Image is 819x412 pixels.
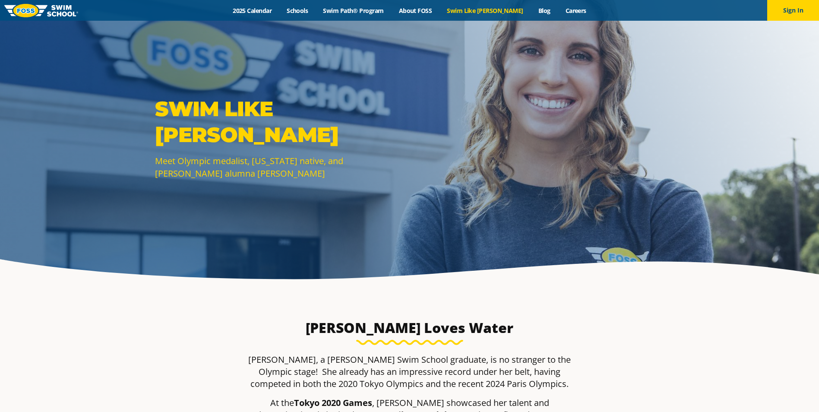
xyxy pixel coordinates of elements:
[316,6,391,15] a: Swim Path® Program
[279,6,316,15] a: Schools
[292,319,527,336] h3: [PERSON_NAME] Loves Water
[391,6,440,15] a: About FOSS
[155,96,405,148] p: SWIM LIKE [PERSON_NAME]
[4,4,78,17] img: FOSS Swim School Logo
[294,397,372,409] strong: Tokyo 2020 Games
[241,354,578,390] p: [PERSON_NAME], a [PERSON_NAME] Swim School graduate, is no stranger to the Olympic stage! She alr...
[558,6,594,15] a: Careers
[155,155,405,180] p: Meet Olympic medalist, [US_STATE] native, and [PERSON_NAME] alumna [PERSON_NAME]
[531,6,558,15] a: Blog
[440,6,531,15] a: Swim Like [PERSON_NAME]
[225,6,279,15] a: 2025 Calendar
